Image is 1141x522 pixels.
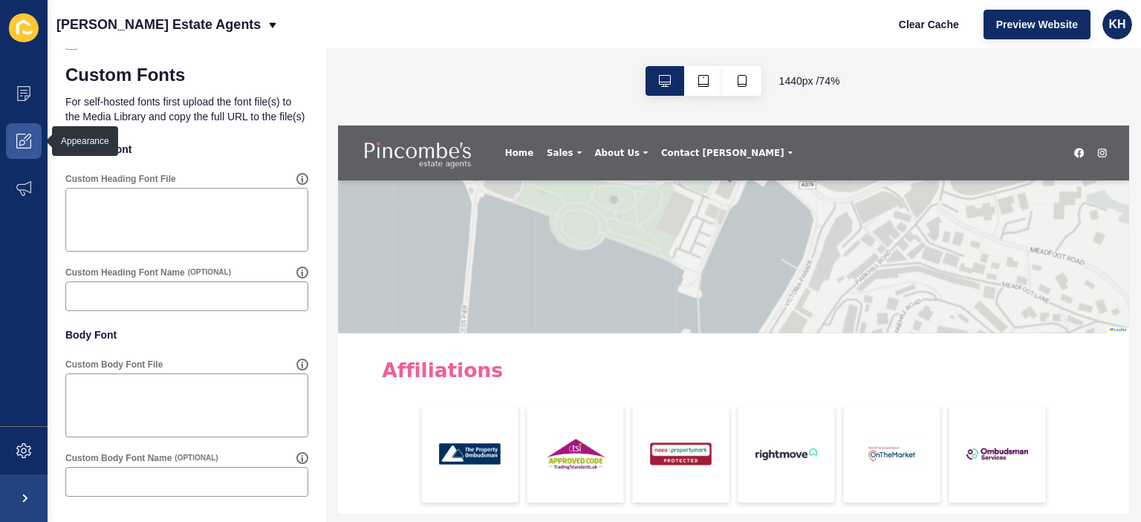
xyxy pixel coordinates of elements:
label: Custom Body Font Name [65,452,172,464]
h2: Affiliations [59,317,223,347]
h1: Custom Fonts [65,65,308,85]
button: Clear Cache [886,10,972,39]
div: About Us [338,30,428,45]
a: instagram [1027,30,1040,44]
div: Sales [273,30,338,45]
span: Clear Cache [899,17,959,32]
img: attribution image [683,397,814,492]
p: Heading Font [65,133,308,166]
span: KH [1108,17,1125,32]
img: attribution image [113,406,244,483]
span: 1440 px / 74 % [779,74,840,88]
span: Contact [PERSON_NAME] [437,30,603,44]
a: facebook [995,30,1009,44]
span: (OPTIONAL) [188,267,231,278]
p: Body Font [65,319,308,351]
a: Home [217,30,273,44]
div: Contact [PERSON_NAME] [428,30,614,45]
img: logo [30,7,193,66]
img: attribution image [256,400,386,490]
a: logo [30,4,193,71]
label: Custom Heading Font File [65,173,176,185]
span: Sales [282,30,318,44]
p: For self-hosted fonts first upload the font file(s) to the Media Library and copy the full URL to... [65,85,308,133]
img: attribution image [541,412,672,477]
img: attribution image [826,413,957,476]
label: Custom Body Font File [65,359,163,371]
button: Preview Website [984,10,1090,39]
div: Appearance [61,135,109,147]
span: About Us [347,30,408,44]
a: Leaflet [1044,273,1066,280]
img: attribution image [398,405,529,483]
span: Preview Website [996,17,1078,32]
p: [PERSON_NAME] Estate Agents [56,6,261,43]
label: Custom Heading Font Name [65,267,185,278]
span: (OPTIONAL) [175,453,218,463]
